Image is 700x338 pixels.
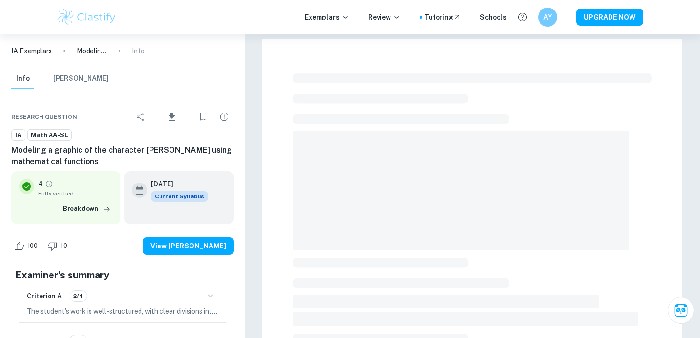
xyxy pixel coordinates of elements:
button: Help and Feedback [514,9,530,25]
h6: Modeling a graphic of the character [PERSON_NAME] using mathematical functions [11,144,234,167]
a: IA Exemplars [11,46,52,56]
h6: AY [542,12,553,22]
button: [PERSON_NAME] [53,68,109,89]
button: AY [538,8,557,27]
button: UPGRADE NOW [576,9,643,26]
a: Schools [480,12,507,22]
div: Like [11,238,43,254]
a: Grade fully verified [45,180,53,188]
p: 4 [38,179,43,189]
h6: [DATE] [151,179,200,189]
p: Exemplars [305,12,349,22]
span: Math AA-SL [28,131,71,140]
a: Math AA-SL [27,129,72,141]
img: Clastify logo [57,8,117,27]
span: Research question [11,113,77,121]
button: Info [11,68,34,89]
button: View [PERSON_NAME] [143,237,234,255]
span: IA [12,131,25,140]
button: Breakdown [60,202,113,216]
div: Bookmark [194,107,213,126]
a: Tutoring [424,12,461,22]
div: Share [131,107,150,126]
span: Current Syllabus [151,191,208,202]
div: This exemplar is based on the current syllabus. Feel free to refer to it for inspiration/ideas wh... [151,191,208,202]
button: Ask Clai [668,297,694,324]
span: 10 [55,241,72,251]
div: Download [152,104,192,129]
p: Review [368,12,400,22]
span: 100 [22,241,43,251]
h5: Examiner's summary [15,268,230,282]
span: 2/4 [70,292,87,300]
p: The student's work is well-structured, with clear divisions into sections such as introduction, b... [27,306,219,317]
h6: Criterion A [27,291,62,301]
p: Info [132,46,145,56]
a: IA [11,129,25,141]
p: Modeling a graphic of the character [PERSON_NAME] using mathematical functions [77,46,107,56]
span: Fully verified [38,189,113,198]
div: Dislike [45,238,72,254]
div: Report issue [215,107,234,126]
